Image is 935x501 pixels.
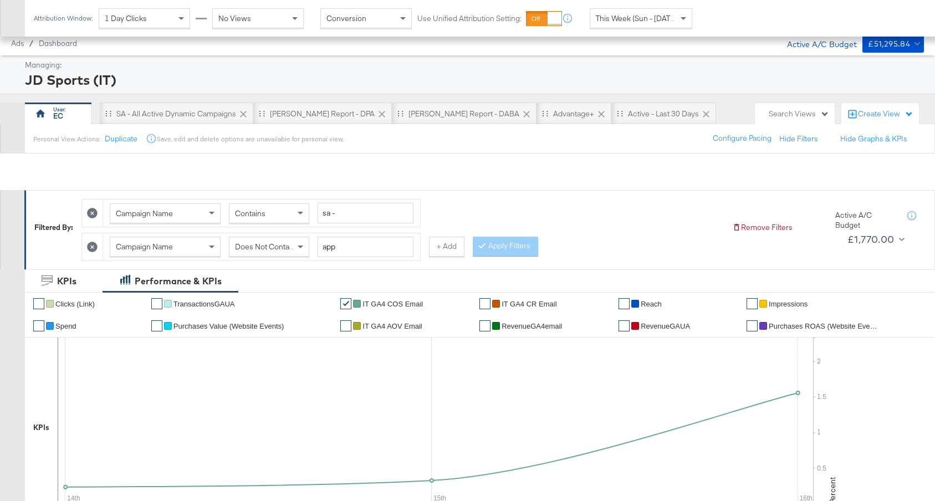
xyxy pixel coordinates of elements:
div: KPIs [33,422,49,433]
a: ✔ [479,298,491,309]
span: Reach [641,300,662,308]
span: Conversion [326,13,366,23]
a: ✔ [619,320,630,331]
div: £51,295.84 [868,37,910,51]
span: / [24,39,39,48]
a: ✔ [33,320,44,331]
button: Remove Filters [732,222,793,233]
button: £51,295.84 [862,35,924,53]
div: Active - Last 30 Days [628,109,699,119]
div: Drag to reorder tab [397,110,403,116]
div: [PERSON_NAME] Report - DABA [408,109,519,119]
span: RevenueGA4email [502,322,562,330]
div: Drag to reorder tab [259,110,265,116]
a: ✔ [151,320,162,331]
button: + Add [429,237,464,257]
a: ✔ [747,320,758,331]
span: TransactionsGAUA [173,300,235,308]
div: KPIs [57,275,76,288]
div: Active A/C Budget [835,210,896,231]
div: Filtered By: [34,222,73,233]
span: Campaign Name [116,208,173,218]
div: EC [53,111,63,121]
span: No Views [218,13,251,23]
div: [PERSON_NAME] Report - DPA [270,109,375,119]
div: SA - All Active Dynamic Campaigns [116,109,236,119]
div: JD Sports (IT) [25,70,921,89]
a: ✔ [340,298,351,309]
div: Drag to reorder tab [105,110,111,116]
a: ✔ [33,298,44,309]
button: £1,770.00 [843,231,907,248]
span: This Week (Sun - [DATE]) [596,13,679,23]
button: Hide Filters [779,134,818,144]
input: Enter a search term [318,237,413,257]
span: Clicks (Link) [55,300,95,308]
input: Enter a search term [318,203,413,223]
div: Advantage+ [553,109,594,119]
button: Duplicate [105,134,137,144]
a: ✔ [747,298,758,309]
div: Attribution Window: [33,14,93,22]
span: IT GA4 AOV Email [362,322,422,330]
button: Configure Pacing [705,129,779,149]
span: IT GA4 CR Email [502,300,556,308]
div: Save, edit and delete options are unavailable for personal view. [157,135,344,144]
a: ✔ [340,320,351,331]
div: Search Views [769,109,829,119]
span: Ads [11,39,24,48]
a: ✔ [151,298,162,309]
span: Spend [55,322,76,330]
span: Contains [235,208,265,218]
span: Does Not Contain [235,242,295,252]
span: RevenueGAUA [641,322,690,330]
label: Use Unified Attribution Setting: [417,13,522,24]
button: Hide Graphs & KPIs [840,134,907,144]
div: Drag to reorder tab [617,110,623,116]
a: ✔ [479,320,491,331]
span: Impressions [769,300,808,308]
span: 1 Day Clicks [105,13,147,23]
div: Personal View Actions: [33,135,100,144]
div: Performance & KPIs [135,275,222,288]
div: Active A/C Budget [775,35,857,52]
a: Dashboard [39,39,77,48]
div: £1,770.00 [847,231,895,248]
span: IT GA4 COS Email [362,300,423,308]
span: Purchases Value (Website Events) [173,322,284,330]
a: ✔ [619,298,630,309]
div: Create View [858,109,913,120]
div: Managing: [25,60,921,70]
div: Drag to reorder tab [542,110,548,116]
span: Purchases ROAS (Website Events) [769,322,880,330]
span: Campaign Name [116,242,173,252]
